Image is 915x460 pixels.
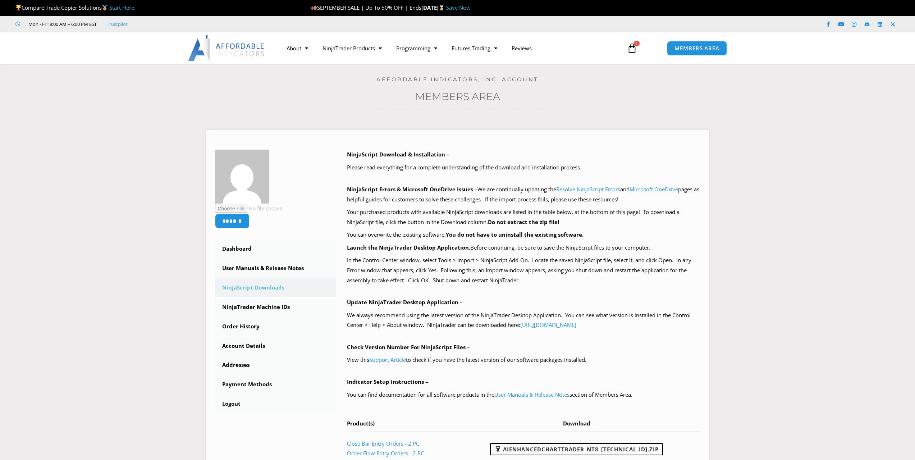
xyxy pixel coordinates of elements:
span: Compare Trade Copier Solutions [15,4,134,11]
b: Launch the NinjaTrader Desktop Application. [347,244,470,251]
a: Programming [389,40,444,56]
a: Save Now [446,4,471,11]
p: Please read everything for a complete understanding of the download and installation process. [347,163,700,173]
img: ⌛ [439,5,444,10]
b: Do not extract the zip file! [488,218,559,226]
span: 1 [634,41,640,46]
span: MEMBERS AREA [674,46,719,51]
b: Update NinjaTrader Desktop Application – [347,299,463,306]
a: NinjaScript Downloads [215,278,337,297]
p: Before continuing, be sure to save the NinjaScript files to your computer. [347,243,700,253]
a: Support Article [369,356,406,363]
a: User Manuals & Release Notes [494,391,569,398]
span: Product(s) [347,420,375,427]
a: MEMBERS AREA [667,41,727,56]
a: User Manuals & Release Notes [215,259,337,278]
p: Your purchased products with available NinjaScript downloads are listed in the table below, at th... [347,207,700,227]
p: We are continually updating the and pages as helpful guides for customers to solve these challeng... [347,185,700,205]
b: NinjaScript Errors & Microsoft OneDrive Issues – [347,186,477,193]
img: 🍂 [311,5,317,10]
a: Addresses [215,356,337,374]
a: Order Flow Entry Orders - 2 PC [347,450,424,457]
p: You can overwrite the existing software. [347,230,700,240]
img: 378f157171135fd9f5925a658bbd6b400632ec120c30f4ab645bd843763117ec [215,150,269,204]
a: About [279,40,315,56]
b: Check Version Number For NinjaScript Files – [347,343,470,351]
strong: [DATE] [421,4,446,11]
a: Order History [215,317,337,336]
b: NinjaScript Download & Installation – [347,151,449,158]
span: Download [563,420,590,427]
a: Reviews [504,40,539,56]
p: You can find documentation for all software products in the section of Members Area. [347,390,700,400]
p: We always recommend using the latest version of the NinjaTrader Desktop Application. You can see ... [347,310,700,331]
p: View this to check if you have the latest version of our software packages installed. [347,355,700,365]
b: You do not have to uninstall the existing software. [446,231,584,238]
img: 🥇 [102,5,107,10]
a: Dashboard [215,240,337,258]
a: Microsoft OneDrive [630,186,678,193]
a: Start Here [109,4,134,11]
a: Logout [215,395,337,413]
a: NinjaTrader Machine IDs [215,298,337,316]
img: LogoAI | Affordable Indicators – NinjaTrader [188,35,265,61]
a: Close Bar Entry Orders - 2 PC [347,440,419,447]
img: 🏆 [16,5,21,10]
p: In the Control Center window, select Tools > Import > NinjaScript Add-On. Locate the saved NinjaS... [347,255,700,286]
span: SEPTEMBER SALE | Up To 50% OFF | Ends [311,4,421,11]
a: Futures Trading [444,40,504,56]
a: Members Area [415,90,500,103]
nav: Menu [279,40,619,56]
a: Payment Methods [215,375,337,394]
nav: Account pages [215,240,337,413]
a: 1 [616,38,648,59]
span: Mon - Fri: 8:00 AM – 6:00 PM EST [27,20,97,28]
a: Affordable Indicators, Inc. Account [376,76,539,83]
a: Trustpilot [107,20,128,28]
b: Indicator Setup Instructions – [347,378,428,385]
a: AIEnhancedChartTrader_NT8_[TECHNICAL_ID].zip [490,443,663,455]
a: [URL][DOMAIN_NAME] [520,321,576,328]
a: Resolve NinjaScript Errors [556,186,620,193]
a: NinjaTrader Products [315,40,389,56]
a: Account Details [215,337,337,355]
